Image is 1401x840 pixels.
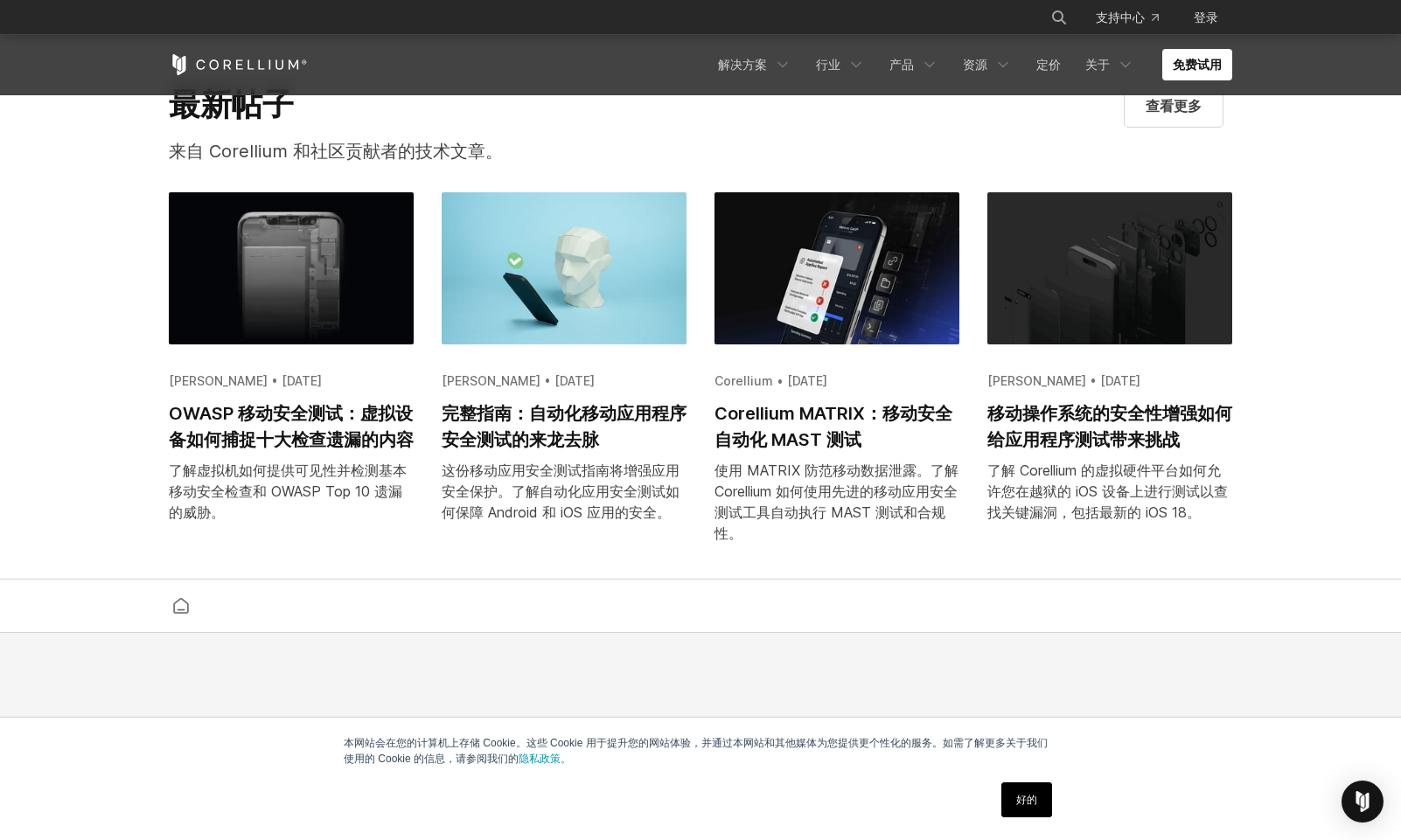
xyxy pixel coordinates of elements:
a: 移动操作系统的安全性增强如何给应用程序测试带来挑战 [PERSON_NAME] • [DATE] 移动操作系统的安全性增强如何给应用程序测试带来挑战 了解 Corellium 的虚拟硬件平台如何... [987,192,1232,544]
font: 解决方案 [718,57,767,72]
font: 产品 [889,57,914,72]
a: 好的 [1001,782,1052,817]
a: 访问我们的博客 [1125,85,1223,127]
a: Corellium MATRIX：移动安全自动化 MAST 测试 Corellium • [DATE] Corellium MATRIX：移动安全自动化 MAST 测试 使用 MATRIX 防范... [714,192,959,565]
a: OWASP 移动安全测试：虚拟设备如何捕捉十大检查遗漏的内容 [PERSON_NAME] • [DATE] OWASP 移动安全测试：虚拟设备如何捕捉十大检查遗漏的内容 了解虚拟机如何提供可见性... [169,192,414,544]
font: 行业 [816,57,840,72]
font: 这份移动应用安全测试指南将增强应用安全保护。了解自动化应用安全测试如何保障 Android 和 iOS 应用的安全。 [442,462,680,521]
a: Corellium 之家 [165,594,197,618]
img: 完整指南：自动化移动应用程序安全测试的来龙去脉 [442,192,687,344]
font: Corellium • [DATE] [714,373,827,388]
font: 定价 [1036,57,1061,72]
font: 查看更多 [1146,97,1202,115]
div: 打开 Intercom Messenger [1342,781,1384,823]
font: 资源 [963,57,987,72]
img: OWASP 移动安全测试：虚拟设备如何捕捉十大检查遗漏的内容 [169,192,414,344]
font: 使用 MATRIX 防范移动数据泄露。了解 Corellium 如何使用先进的移动应用安全测试工具自动执行 MAST 测试和合规性。 [714,462,958,542]
font: 移动操作系统的安全性增强如何给应用程序测试带来挑战 [987,403,1232,450]
font: 关于 [1085,57,1110,72]
a: 隐私政策。 [519,753,571,765]
font: 了解 Corellium 的虚拟硬件平台如何允许您在越狱的 iOS 设备上进行测试以查找关键漏洞，包括最新的 iOS 18。 [987,462,1228,521]
font: [PERSON_NAME] • [DATE] [169,373,322,388]
font: 免费试用 [1173,57,1222,72]
font: 好的 [1016,794,1037,806]
button: 搜索 [1043,2,1075,33]
font: 登录 [1194,10,1218,24]
font: 完整指南：自动化移动应用程序安全测试的来龙去脉 [442,403,687,450]
font: 来自 Corellium 和社区贡献者的技术文章。 [169,141,503,162]
font: OWASP 移动安全测试：虚拟设备如何捕捉十大检查遗漏的内容 [169,403,414,450]
a: 科雷利姆之家 [169,54,308,75]
a: 完整指南：自动化移动应用程序安全测试的来龙去脉 [PERSON_NAME] • [DATE] 完整指南：自动化移动应用程序安全测试的来龙去脉 这份移动应用安全测试指南将增强应用安全保护。了解自动... [442,192,687,544]
font: 最新帖子 [169,85,294,123]
img: Corellium MATRIX：移动安全自动化 MAST 测试 [714,192,959,344]
font: [PERSON_NAME] • [DATE] [442,373,595,388]
font: [PERSON_NAME] • [DATE] [987,373,1140,388]
font: 了解虚拟机如何提供可见性并检测基本移动安全检查和 OWASP Top 10 遗漏的威胁。 [169,462,407,521]
div: 导航菜单 [1029,2,1232,33]
font: 本网站会在您的计算机上存储 Cookie。这些 Cookie 用于提升您的网站体验，并通过本网站和其他媒体为您提供更个性化的服务。如需了解更多关于我们使用的 Cookie 的信息，请参阅我们的 [344,737,1048,765]
font: 支持中心 [1096,10,1145,24]
img: 移动操作系统的安全性增强如何给应用程序测试带来挑战 [987,192,1232,344]
font: Corellium MATRIX：移动安全自动化 MAST 测试 [714,403,952,450]
div: 导航菜单 [707,49,1232,80]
